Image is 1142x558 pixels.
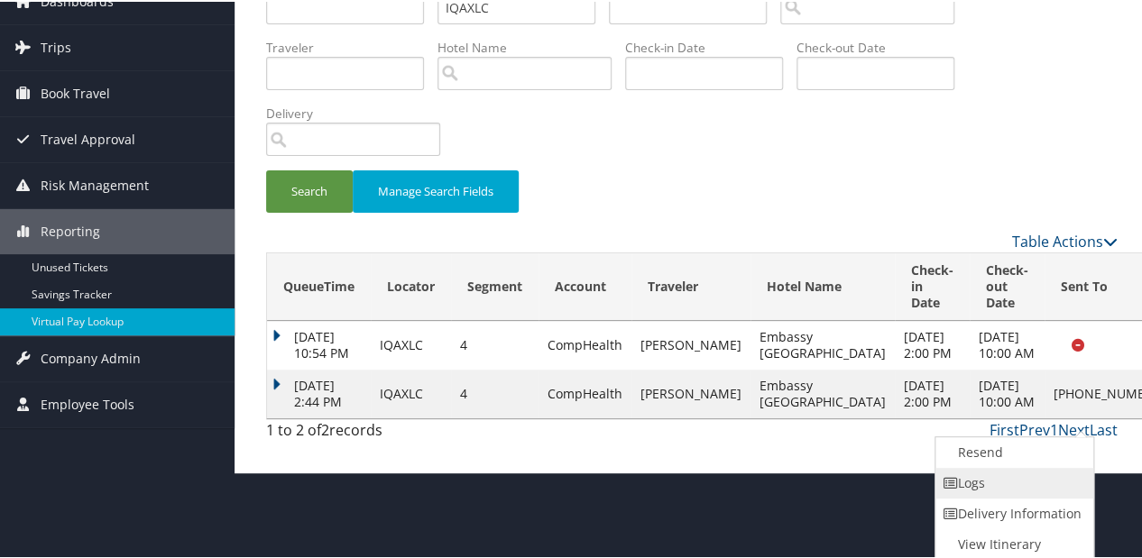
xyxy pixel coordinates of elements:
td: 4 [451,319,539,368]
label: Traveler [266,37,437,55]
td: [DATE] 2:00 PM [895,368,970,416]
span: 2 [321,418,329,438]
th: Hotel Name: activate to sort column ascending [751,252,895,319]
a: Next [1058,418,1090,438]
label: Delivery [266,103,454,121]
th: Segment: activate to sort column ascending [451,252,539,319]
a: Prev [1019,418,1050,438]
td: Embassy [GEOGRAPHIC_DATA] [751,319,895,368]
span: Reporting [41,207,100,252]
span: Company Admin [41,334,141,380]
a: 1 [1050,418,1058,438]
a: First [990,418,1019,438]
td: Embassy [GEOGRAPHIC_DATA] [751,368,895,416]
span: Travel Approval [41,115,135,160]
a: Delivery Information [935,497,1090,527]
td: [DATE] 2:00 PM [895,319,970,368]
th: Account: activate to sort column ascending [539,252,631,319]
th: Check-out Date: activate to sort column ascending [970,252,1045,319]
a: Resend [935,435,1090,466]
td: IQAXLC [371,368,451,416]
label: Check-in Date [625,37,797,55]
span: Book Travel [41,69,110,114]
a: View Itinerary [935,527,1090,558]
td: 4 [451,368,539,416]
td: IQAXLC [371,319,451,368]
span: Employee Tools [41,380,134,425]
td: CompHealth [539,319,631,368]
th: Check-in Date: activate to sort column descending [895,252,970,319]
span: Risk Management [41,161,149,206]
label: Check-out Date [797,37,968,55]
a: Table Actions [1012,230,1118,250]
th: Traveler: activate to sort column ascending [631,252,751,319]
td: CompHealth [539,368,631,416]
span: Trips [41,23,71,69]
td: [DATE] 2:44 PM [267,368,371,416]
th: Locator: activate to sort column ascending [371,252,451,319]
button: Manage Search Fields [353,169,519,211]
button: Search [266,169,353,211]
a: Last [1090,418,1118,438]
td: [PERSON_NAME] [631,319,751,368]
div: 1 to 2 of records [266,417,459,448]
label: Hotel Name [437,37,625,55]
td: [DATE] 10:00 AM [970,368,1045,416]
th: QueueTime: activate to sort column ascending [267,252,371,319]
td: [DATE] 10:54 PM [267,319,371,368]
td: [PERSON_NAME] [631,368,751,416]
a: Logs [935,466,1090,497]
td: [DATE] 10:00 AM [970,319,1045,368]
